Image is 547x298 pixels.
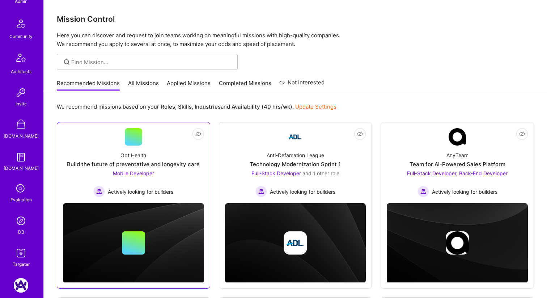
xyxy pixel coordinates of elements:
[225,203,366,283] img: cover
[57,79,120,91] a: Recommended Missions
[14,150,28,164] img: guide book
[284,231,307,255] img: Company logo
[57,14,534,24] h3: Mission Control
[161,103,175,110] b: Roles
[387,128,528,197] a: Company LogoAnyTeamTeam for AI-Powered Sales PlatformFull-Stack Developer, Back-End Developer Act...
[167,79,211,91] a: Applied Missions
[195,103,221,110] b: Industries
[14,214,28,228] img: Admin Search
[446,151,468,159] div: AnyTeam
[410,160,505,168] div: Team for AI-Powered Sales Platform
[387,203,528,283] img: cover
[279,78,325,91] a: Not Interested
[113,170,154,176] span: Mobile Developer
[93,186,105,197] img: Actively looking for builders
[12,278,30,293] a: A.Team: Google Calendar Integration Testing
[14,278,28,293] img: A.Team: Google Calendar Integration Testing
[16,100,27,108] div: Invite
[120,151,146,159] div: Opt Health
[195,131,201,137] i: icon EyeClosed
[287,128,304,146] img: Company Logo
[63,58,71,66] i: icon SearchGrey
[67,160,200,168] div: Build the future of preventative and longevity care
[14,118,28,132] img: A Store
[4,164,39,172] div: [DOMAIN_NAME]
[446,231,469,255] img: Company logo
[57,31,534,49] p: Here you can discover and request to join teams working on meaningful missions with high-quality ...
[232,103,292,110] b: Availability (40 hrs/wk)
[251,170,301,176] span: Full-Stack Developer
[63,128,204,197] a: Opt HealthBuild the future of preventative and longevity careMobile Developer Actively looking fo...
[14,182,28,196] i: icon SelectionTeam
[71,58,232,66] input: Find Mission...
[225,128,366,197] a: Company LogoAnti-Defamation LeagueTechnology Modernization Sprint 1Full-Stack Developer and 1 oth...
[57,103,336,110] p: We recommend missions based on your , , and .
[128,79,159,91] a: All Missions
[295,103,336,110] a: Update Settings
[357,131,363,137] i: icon EyeClosed
[9,33,33,40] div: Community
[11,68,31,75] div: Architects
[178,103,192,110] b: Skills
[4,132,39,140] div: [DOMAIN_NAME]
[519,131,525,137] i: icon EyeClosed
[12,15,30,33] img: Community
[12,50,30,68] img: Architects
[250,160,341,168] div: Technology Modernization Sprint 1
[108,188,173,196] span: Actively looking for builders
[18,228,24,236] div: DB
[219,79,271,91] a: Completed Missions
[10,196,32,203] div: Evaluation
[13,260,30,268] div: Targeter
[14,85,28,100] img: Invite
[407,170,508,176] span: Full-Stack Developer, Back-End Developer
[14,246,28,260] img: Skill Targeter
[417,186,429,197] img: Actively looking for builders
[270,188,335,196] span: Actively looking for builders
[63,203,204,283] img: cover
[267,151,324,159] div: Anti-Defamation League
[255,186,267,197] img: Actively looking for builders
[449,128,466,146] img: Company Logo
[432,188,497,196] span: Actively looking for builders
[302,170,339,176] span: and 1 other role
